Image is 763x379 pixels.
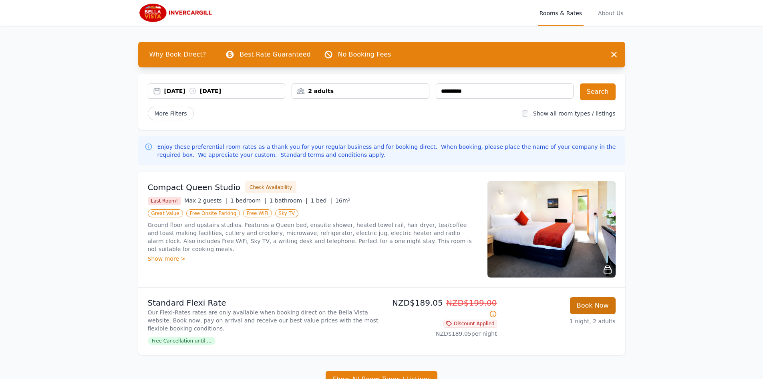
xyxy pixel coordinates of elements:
[148,297,378,308] p: Standard Flexi Rate
[143,47,213,63] span: Why Book Direct?
[446,298,497,308] span: NZD$199.00
[503,317,616,325] p: 1 night, 2 adults
[570,297,616,314] button: Book Now
[138,3,215,22] img: Bella Vista Invercargill
[243,209,272,217] span: Free WiFi
[148,197,181,205] span: Last Room!
[148,337,215,345] span: Free Cancellation until ...
[148,308,378,332] p: Our Flexi-Rates rates are only available when booking direct on the Bella Vista website. Book now...
[157,143,619,159] p: Enjoy these preferential room rates as a thank you for your regular business and for booking dire...
[338,50,391,59] p: No Booking Fees
[270,197,308,204] span: 1 bathroom |
[385,297,497,320] p: NZD$189.05
[184,197,227,204] span: Max 2 guests |
[443,320,497,328] span: Discount Applied
[148,255,478,263] div: Show more >
[335,197,350,204] span: 16m²
[533,110,615,117] label: Show all room types / listings
[148,182,241,193] h3: Compact Queen Studio
[186,209,240,217] span: Free Onsite Parking
[240,50,310,59] p: Best Rate Guaranteed
[148,209,183,217] span: Great Value
[580,83,616,100] button: Search
[275,209,299,217] span: Sky TV
[311,197,332,204] span: 1 bed |
[292,87,429,95] div: 2 adults
[164,87,285,95] div: [DATE] [DATE]
[230,197,266,204] span: 1 bedroom |
[385,330,497,338] p: NZD$189.05 per night
[148,107,194,120] span: More Filters
[245,181,296,193] button: Check Availability
[148,221,478,253] p: Ground floor and upstairs studios. Features a Queen bed, ensuite shower, heated towel rail, hair ...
